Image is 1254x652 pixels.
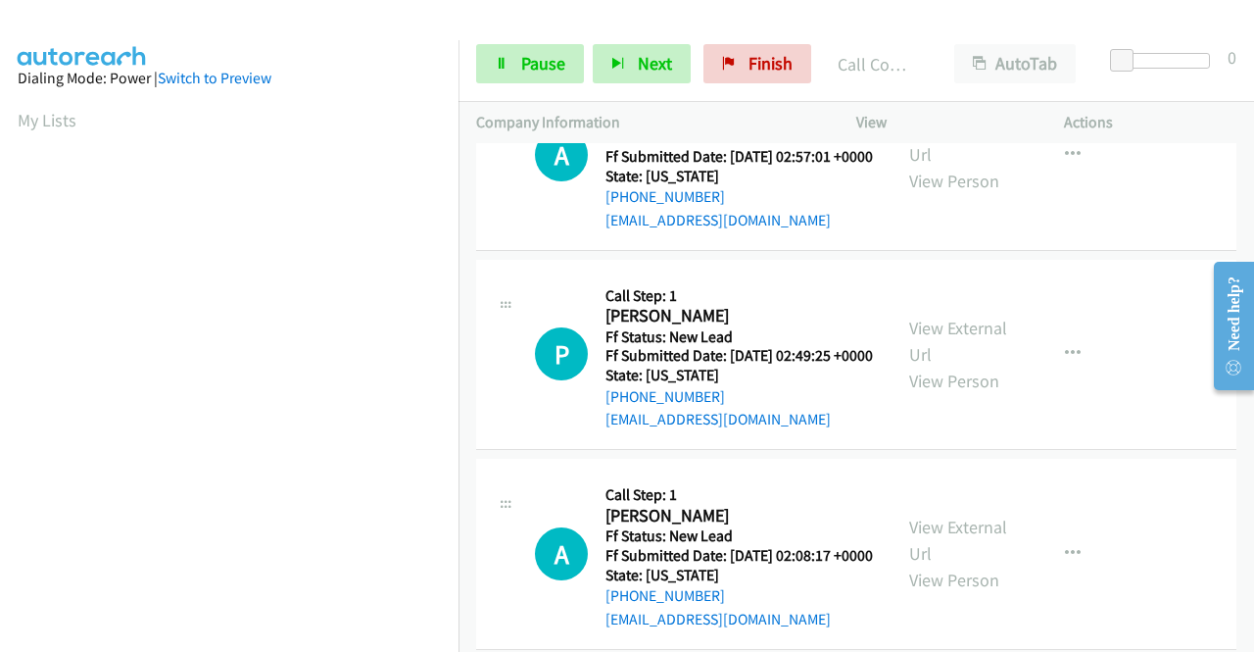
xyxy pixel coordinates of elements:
a: [EMAIL_ADDRESS][DOMAIN_NAME] [605,211,831,229]
h5: Ff Status: New Lead [605,527,873,546]
span: Pause [521,52,565,75]
h5: Call Step: 1 [605,485,873,505]
a: Pause [476,44,584,83]
iframe: Resource Center [1198,248,1254,404]
a: [EMAIL_ADDRESS][DOMAIN_NAME] [605,410,831,428]
h1: A [535,128,588,181]
h5: Ff Submitted Date: [DATE] 02:57:01 +0000 [605,147,873,167]
h5: State: [US_STATE] [605,167,873,186]
p: View [856,111,1029,134]
p: Actions [1064,111,1236,134]
a: View Person [909,569,999,591]
p: Call Completed [838,51,919,77]
button: Next [593,44,691,83]
h5: Ff Submitted Date: [DATE] 02:49:25 +0000 [605,346,873,366]
h1: A [535,527,588,580]
div: Dialing Mode: Power | [18,67,441,90]
div: The call is yet to be attempted [535,527,588,580]
div: The call is yet to be attempted [535,128,588,181]
h2: [PERSON_NAME] [605,305,867,327]
a: My Lists [18,109,76,131]
a: View Person [909,370,999,392]
div: Delay between calls (in seconds) [1120,53,1210,69]
div: 0 [1228,44,1236,71]
a: Finish [703,44,811,83]
a: [EMAIL_ADDRESS][DOMAIN_NAME] [605,610,831,628]
span: Next [638,52,672,75]
p: Company Information [476,111,821,134]
a: [PHONE_NUMBER] [605,586,725,605]
h5: State: [US_STATE] [605,566,873,585]
h1: P [535,327,588,380]
h5: Ff Status: New Lead [605,327,873,347]
h5: Call Step: 1 [605,286,873,306]
div: The call is yet to be attempted [535,327,588,380]
a: View Person [909,170,999,192]
h5: State: [US_STATE] [605,366,873,385]
h5: Ff Submitted Date: [DATE] 02:08:17 +0000 [605,546,873,566]
button: AutoTab [954,44,1076,83]
a: [PHONE_NUMBER] [605,187,725,206]
a: Switch to Preview [158,69,271,87]
a: View External Url [909,516,1007,565]
a: View External Url [909,317,1007,366]
span: Finish [748,52,793,75]
h2: [PERSON_NAME] [605,505,867,527]
a: [PHONE_NUMBER] [605,387,725,406]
